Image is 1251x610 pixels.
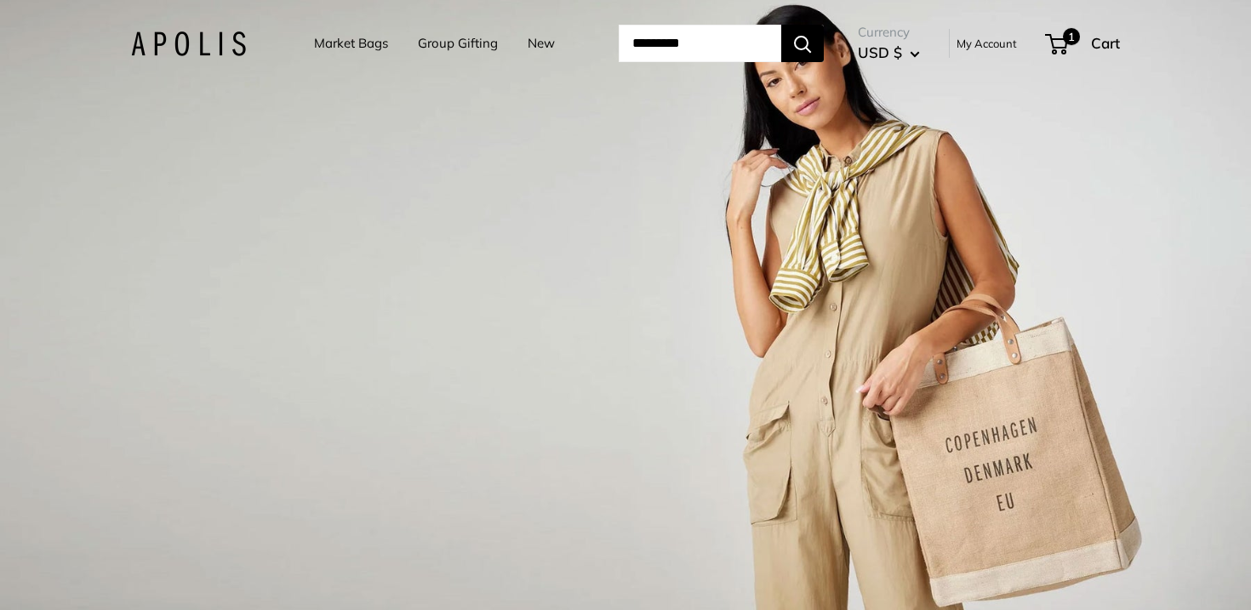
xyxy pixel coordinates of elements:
span: USD $ [858,43,902,61]
span: 1 [1063,28,1080,45]
button: Search [781,25,824,62]
a: Market Bags [314,31,388,55]
input: Search... [619,25,781,62]
button: USD $ [858,39,920,66]
span: Cart [1091,34,1120,52]
a: My Account [957,33,1017,54]
img: Apolis [131,31,246,56]
a: 1 Cart [1047,30,1120,57]
a: Group Gifting [418,31,498,55]
a: New [528,31,555,55]
span: Currency [858,20,920,44]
